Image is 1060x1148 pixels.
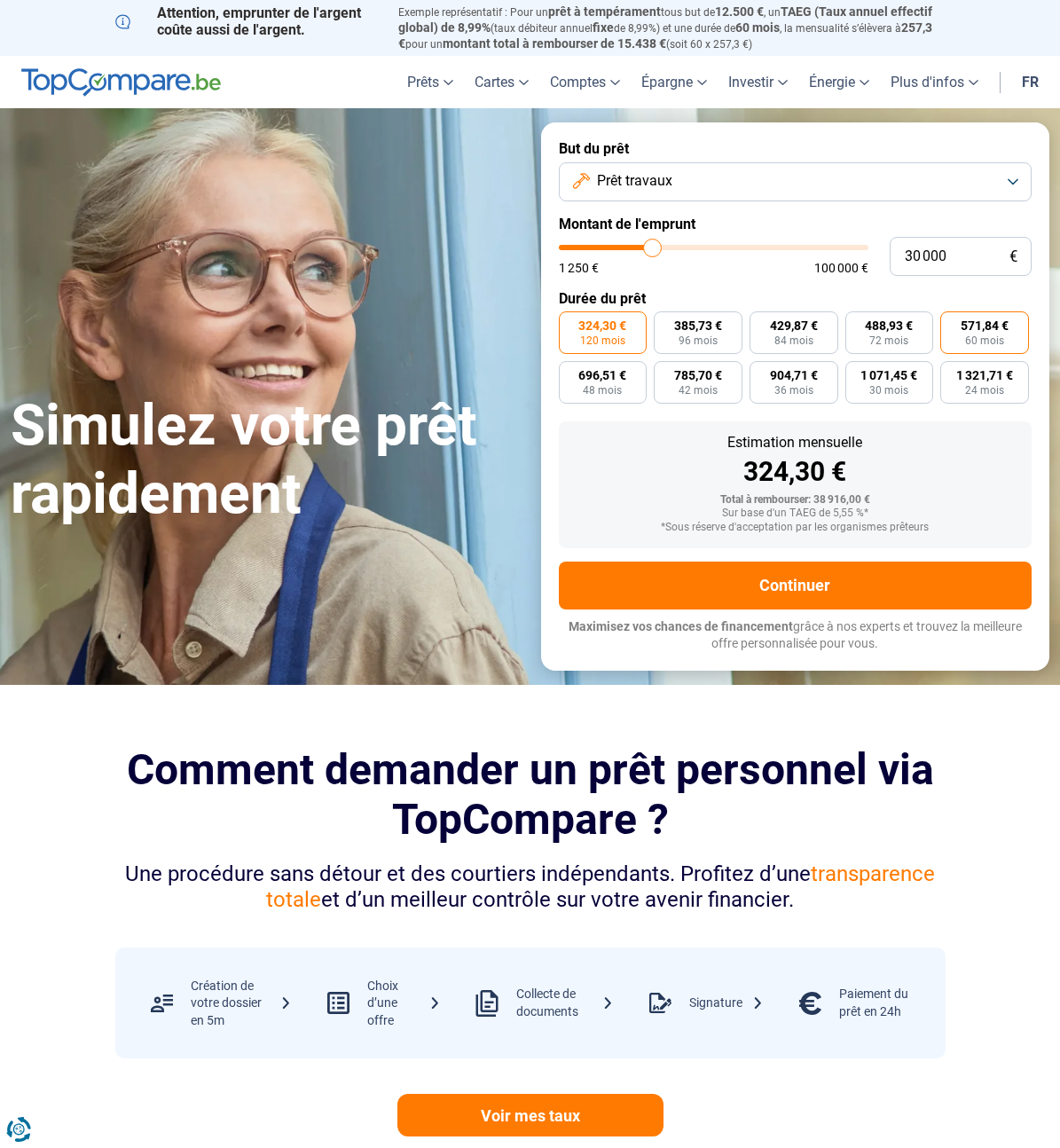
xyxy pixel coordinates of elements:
[573,494,1018,507] div: Total à rembourser: 38 916,00 €
[715,4,764,19] span: 12.500 €
[597,171,672,191] span: Prêt travaux
[860,369,917,381] span: 1 071,45 €
[956,369,1013,381] span: 1 321,71 €
[397,1094,663,1136] a: Voir mes taux
[674,319,722,332] span: 385,73 €
[814,262,868,274] span: 100 000 €
[559,216,1033,232] label: Montant de l'emprunt
[631,56,718,108] a: Épargne
[516,986,614,1020] div: Collecte de documents
[770,319,818,332] span: 429,87 €
[539,56,631,108] a: Comptes
[674,369,722,381] span: 785,70 €
[865,319,913,332] span: 488,93 €
[689,995,764,1012] div: Signature
[443,36,666,51] span: montant total à rembourser de 15.438 €
[798,56,880,108] a: Énergie
[115,745,946,843] h2: Comment demander un prêt personnel via TopCompare ?
[115,861,946,913] div: Une procédure sans détour et des courtiers indépendants. Profitez d’une et d’un meilleur contrôle...
[548,4,661,19] span: prêt à tempérament
[11,392,520,529] h1: Simulez votre prêt rapidement
[774,335,813,346] span: 84 mois
[961,319,1009,332] span: 571,84 €
[397,56,464,108] a: Prêts
[266,861,935,912] span: transparence totale
[774,385,813,396] span: 36 mois
[735,20,780,35] span: 60 mois
[869,385,908,396] span: 30 mois
[679,335,718,346] span: 96 mois
[559,290,1033,307] label: Durée du prêt
[559,262,599,274] span: 1 250 €
[965,335,1004,346] span: 60 mois
[559,562,1033,609] button: Continuer
[398,20,932,51] span: 257,3 €
[559,618,1033,653] p: grâce à nos experts et trouvez la meilleure offre personnalisée pour vous.
[583,385,622,396] span: 48 mois
[1011,56,1049,108] a: fr
[593,20,614,35] span: fixe
[115,4,378,38] p: Attention, emprunter de l'argent coûte aussi de l'argent.
[573,459,1018,485] div: 324,30 €
[573,436,1018,450] div: Estimation mensuelle
[559,162,1033,201] button: Prêt travaux
[718,56,798,108] a: Investir
[1009,249,1017,264] span: €
[679,385,718,396] span: 42 mois
[573,507,1018,520] div: Sur base d'un TAEG de 5,55 %*
[367,978,441,1030] div: Choix d’une offre
[880,56,989,108] a: Plus d'infos
[464,56,539,108] a: Cartes
[770,369,818,381] span: 904,71 €
[573,522,1018,534] div: *Sous réserve d'acceptation par les organismes prêteurs
[578,369,626,381] span: 696,51 €
[839,986,928,1020] div: Paiement du prêt en 24h
[569,619,793,633] span: Maximisez vos chances de financement
[869,335,908,346] span: 72 mois
[559,140,1033,157] label: But du prêt
[580,335,625,346] span: 120 mois
[21,68,221,97] img: TopCompare
[398,4,932,35] span: TAEG (Taux annuel effectif global) de 8,99%
[965,385,1004,396] span: 24 mois
[191,978,292,1030] div: Création de votre dossier en 5m
[398,4,945,51] p: Exemple représentatif : Pour un tous but de , un (taux débiteur annuel de 8,99%) et une durée de ...
[578,319,626,332] span: 324,30 €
